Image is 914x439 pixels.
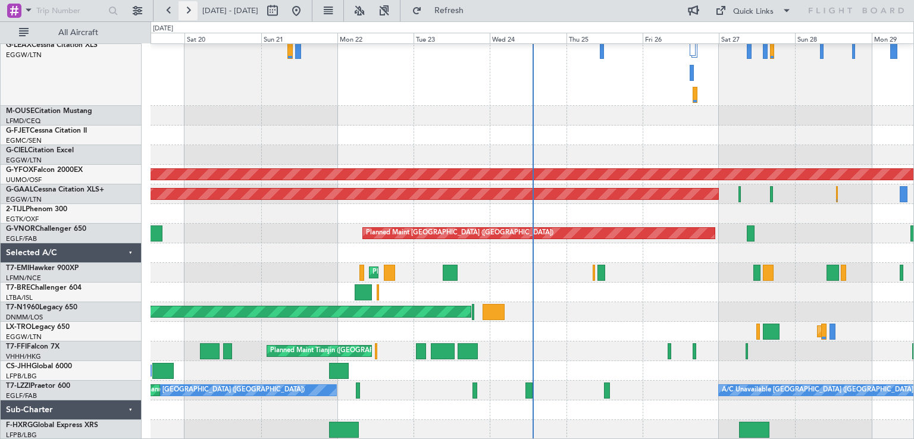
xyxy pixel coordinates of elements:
[6,333,42,341] a: EGGW/LTN
[6,206,67,213] a: 2-TIJLPhenom 300
[366,224,553,242] div: Planned Maint [GEOGRAPHIC_DATA] ([GEOGRAPHIC_DATA])
[6,304,39,311] span: T7-N1960
[6,108,35,115] span: M-OUSE
[6,195,42,204] a: EGGW/LTN
[6,117,40,126] a: LFMD/CEQ
[6,372,37,381] a: LFPB/LBG
[111,381,305,399] div: A/C Unavailable [GEOGRAPHIC_DATA] ([GEOGRAPHIC_DATA])
[6,127,30,134] span: G-FJET
[733,6,774,18] div: Quick Links
[6,175,42,184] a: UUMO/OSF
[6,147,74,154] a: G-CIELCitation Excel
[566,33,643,43] div: Thu 25
[6,293,33,302] a: LTBA/ISL
[406,1,478,20] button: Refresh
[414,33,490,43] div: Tue 23
[6,274,41,283] a: LFMN/NCE
[6,391,37,400] a: EGLF/FAB
[6,304,77,311] a: T7-N1960Legacy 650
[153,24,173,34] div: [DATE]
[6,186,104,193] a: G-GAALCessna Citation XLS+
[337,33,414,43] div: Mon 22
[6,167,33,174] span: G-YFOX
[184,33,261,43] div: Sat 20
[6,265,29,272] span: T7-EMI
[6,225,35,233] span: G-VNOR
[719,33,795,43] div: Sat 27
[6,284,82,291] a: T7-BREChallenger 604
[13,23,129,42] button: All Aircraft
[6,136,42,145] a: EGMC/SEN
[31,29,126,37] span: All Aircraft
[36,2,105,20] input: Trip Number
[6,382,30,390] span: T7-LZZI
[6,42,32,49] span: G-LEAX
[6,215,39,224] a: EGTK/OXF
[6,352,41,361] a: VHHH/HKG
[6,186,33,193] span: G-GAAL
[261,33,337,43] div: Sun 21
[6,422,98,429] a: F-HXRGGlobal Express XRS
[6,422,33,429] span: F-HXRG
[6,108,92,115] a: M-OUSECitation Mustang
[6,382,70,390] a: T7-LZZIPraetor 600
[643,33,719,43] div: Fri 26
[6,156,42,165] a: EGGW/LTN
[202,5,258,16] span: [DATE] - [DATE]
[490,33,566,43] div: Wed 24
[795,33,871,43] div: Sun 28
[6,363,72,370] a: CS-JHHGlobal 6000
[424,7,474,15] span: Refresh
[6,343,27,350] span: T7-FFI
[6,51,42,59] a: EGGW/LTN
[6,206,26,213] span: 2-TIJL
[6,167,83,174] a: G-YFOXFalcon 2000EX
[6,147,28,154] span: G-CIEL
[6,284,30,291] span: T7-BRE
[6,42,98,49] a: G-LEAXCessna Citation XLS
[6,225,86,233] a: G-VNORChallenger 650
[6,313,43,322] a: DNMM/LOS
[6,363,32,370] span: CS-JHH
[6,234,37,243] a: EGLF/FAB
[6,343,60,350] a: T7-FFIFalcon 7X
[6,324,70,331] a: LX-TROLegacy 650
[6,324,32,331] span: LX-TRO
[6,265,79,272] a: T7-EMIHawker 900XP
[373,264,486,281] div: Planned Maint [GEOGRAPHIC_DATA]
[270,342,409,360] div: Planned Maint Tianjin ([GEOGRAPHIC_DATA])
[709,1,797,20] button: Quick Links
[6,127,87,134] a: G-FJETCessna Citation II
